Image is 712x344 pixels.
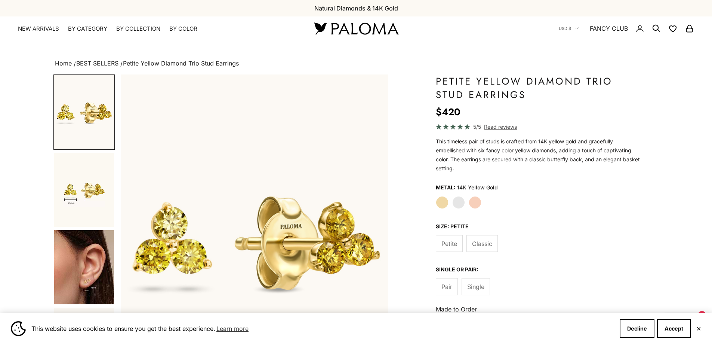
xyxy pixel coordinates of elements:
button: Accept [657,319,691,338]
nav: breadcrumbs [53,58,659,69]
summary: By Color [169,25,197,33]
p: Natural Diamonds & 14K Gold [314,3,398,13]
summary: By Category [68,25,107,33]
p: Made to Order [436,304,640,314]
span: This website uses cookies to ensure you get the best experience. [31,323,614,334]
span: Petite Yellow Diamond Trio Stud Earrings [123,60,239,67]
sale-price: $420 [436,104,460,119]
button: Go to item 1 [53,74,115,150]
button: Decline [620,319,654,338]
span: Pair [441,282,452,292]
a: Home [55,60,72,67]
span: USD $ [559,25,571,32]
variant-option-value: 14K Yellow Gold [457,182,498,193]
p: This timeless pair of studs is crafted from 14K yellow gold and gracefully embellished with six f... [436,137,640,173]
button: USD $ [559,25,579,32]
button: Close [696,326,701,331]
a: FANCY CLUB [590,24,628,33]
img: Cookie banner [11,321,26,336]
span: Read reviews [484,122,517,131]
span: Classic [472,239,492,249]
img: #YellowGold #RoseGold #WhiteGold [54,230,114,304]
legend: Size: petite [436,221,469,232]
span: Petite [441,239,457,249]
nav: Primary navigation [18,25,296,33]
nav: Secondary navigation [559,16,694,40]
span: 5/5 [473,122,481,131]
legend: Single or Pair: [436,264,478,275]
a: 5/5 Read reviews [436,122,640,131]
img: #YellowGold [54,153,114,227]
span: Single [467,282,484,292]
button: Go to item 2 [53,152,115,228]
a: BEST SELLERS [76,60,118,67]
a: Learn more [215,323,250,334]
a: NEW ARRIVALS [18,25,59,33]
h1: Petite Yellow Diamond Trio Stud Earrings [436,74,640,101]
img: #YellowGold [54,75,114,149]
button: Go to item 4 [53,229,115,305]
summary: By Collection [116,25,160,33]
legend: Metal: [436,182,456,193]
